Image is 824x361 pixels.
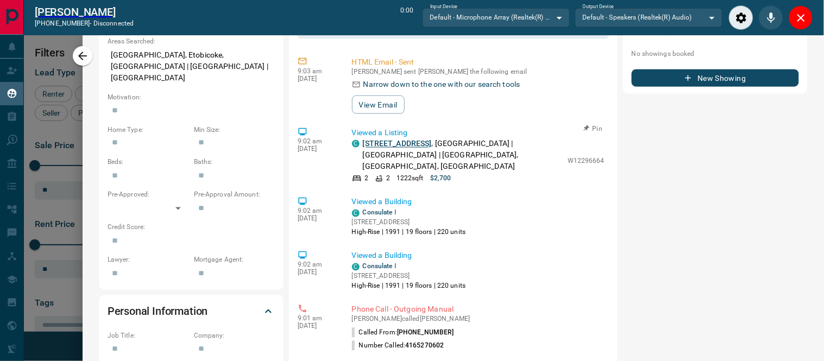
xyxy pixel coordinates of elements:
[298,315,336,322] p: 9:01 am
[352,227,466,237] p: High-Rise | 1991 | 19 floors | 220 units
[352,210,360,217] div: condos.ca
[35,18,134,28] p: [PHONE_NUMBER] -
[298,215,336,223] p: [DATE]
[194,255,275,265] p: Mortgage Agent:
[108,190,188,200] p: Pre-Approved:
[352,140,360,148] div: condos.ca
[108,157,188,167] p: Beds:
[789,5,813,30] div: Close
[352,218,466,227] p: [STREET_ADDRESS]
[577,124,609,134] button: Pin
[352,328,454,338] p: Called From:
[575,8,722,27] div: Default - Speakers (Realtek(R) Audio)
[363,138,562,173] p: , [GEOGRAPHIC_DATA] | [GEOGRAPHIC_DATA] | [GEOGRAPHIC_DATA], [GEOGRAPHIC_DATA], [GEOGRAPHIC_DATA]
[568,156,605,166] p: W12296664
[108,46,275,87] p: [GEOGRAPHIC_DATA], Etobicoke, [GEOGRAPHIC_DATA] | [GEOGRAPHIC_DATA] | [GEOGRAPHIC_DATA]
[352,281,466,291] p: High-Rise | 1991 | 19 floors | 220 units
[363,263,397,270] a: Consulate Ⅰ
[352,263,360,271] div: condos.ca
[108,303,208,320] h2: Personal Information
[729,5,753,30] div: Audio Settings
[108,36,275,46] p: Areas Searched:
[108,299,275,325] div: Personal Information
[352,250,605,262] p: Viewed a Building
[363,209,397,217] a: Consulate Ⅰ
[298,261,336,269] p: 9:02 am
[298,138,336,145] p: 9:02 am
[405,342,444,350] span: 4165270602
[352,68,605,75] p: [PERSON_NAME] sent [PERSON_NAME] the following email
[108,255,188,265] p: Lawyer:
[194,157,275,167] p: Baths:
[298,145,336,153] p: [DATE]
[352,315,605,323] p: [PERSON_NAME] called [PERSON_NAME]
[298,67,336,75] p: 9:03 am
[194,125,275,135] p: Min Size:
[352,96,405,114] button: View Email
[759,5,783,30] div: Mute
[365,174,369,183] p: 2
[430,174,451,183] p: $2,700
[352,271,466,281] p: [STREET_ADDRESS]
[352,127,605,138] p: Viewed a Listing
[363,79,520,90] p: Narrow down to the one with our search tools
[35,5,134,18] h2: [PERSON_NAME]
[194,190,275,200] p: Pre-Approval Amount:
[93,20,134,27] span: disconnected
[397,329,454,337] span: [PHONE_NUMBER]
[108,331,188,341] p: Job Title:
[108,92,275,102] p: Motivation:
[352,56,605,68] p: HTML Email - Sent
[583,3,614,10] label: Output Device
[298,207,336,215] p: 9:02 am
[108,223,275,232] p: Credit Score:
[632,49,799,59] p: No showings booked
[397,174,424,183] p: 1222 sqft
[298,75,336,83] p: [DATE]
[363,140,432,148] a: [STREET_ADDRESS]
[298,269,336,276] p: [DATE]
[298,322,336,330] p: [DATE]
[386,174,390,183] p: 2
[423,8,570,27] div: Default - Microphone Array (Realtek(R) Audio)
[400,5,413,30] p: 0:00
[352,197,605,208] p: Viewed a Building
[430,3,458,10] label: Input Device
[194,331,275,341] p: Company:
[632,69,799,87] button: New Showing
[108,125,188,135] p: Home Type:
[352,341,444,351] p: Number Called:
[352,304,605,315] p: Phone Call - Outgoing Manual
